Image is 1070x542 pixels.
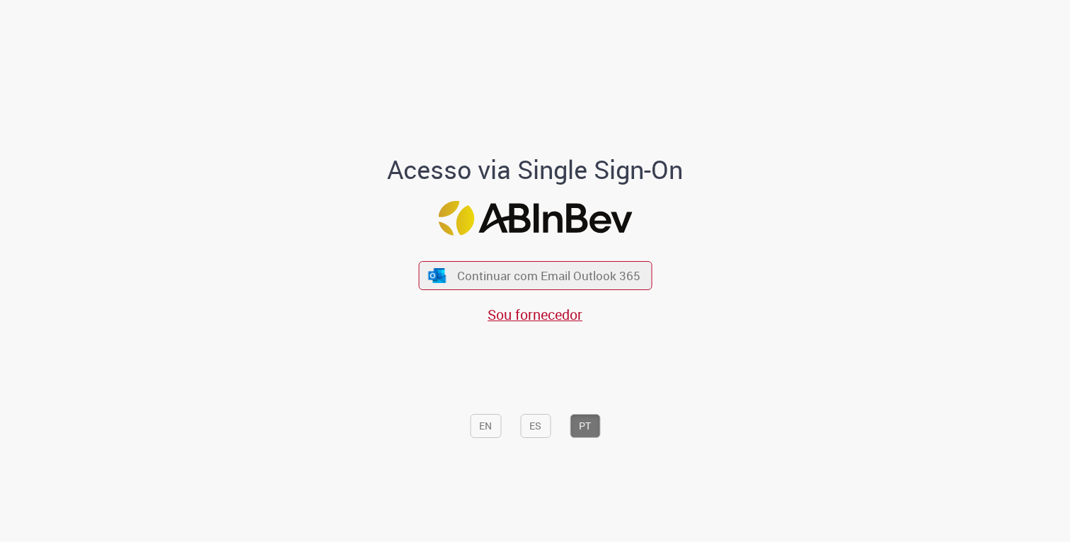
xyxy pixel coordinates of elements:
button: EN [470,414,501,438]
a: Sou fornecedor [488,305,582,324]
button: PT [570,414,600,438]
button: ES [520,414,551,438]
button: ícone Azure/Microsoft 360 Continuar com Email Outlook 365 [418,261,652,290]
img: Logo ABInBev [438,201,632,236]
h1: Acesso via Single Sign-On [339,156,732,184]
img: ícone Azure/Microsoft 360 [427,268,447,283]
span: Continuar com Email Outlook 365 [457,267,640,284]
